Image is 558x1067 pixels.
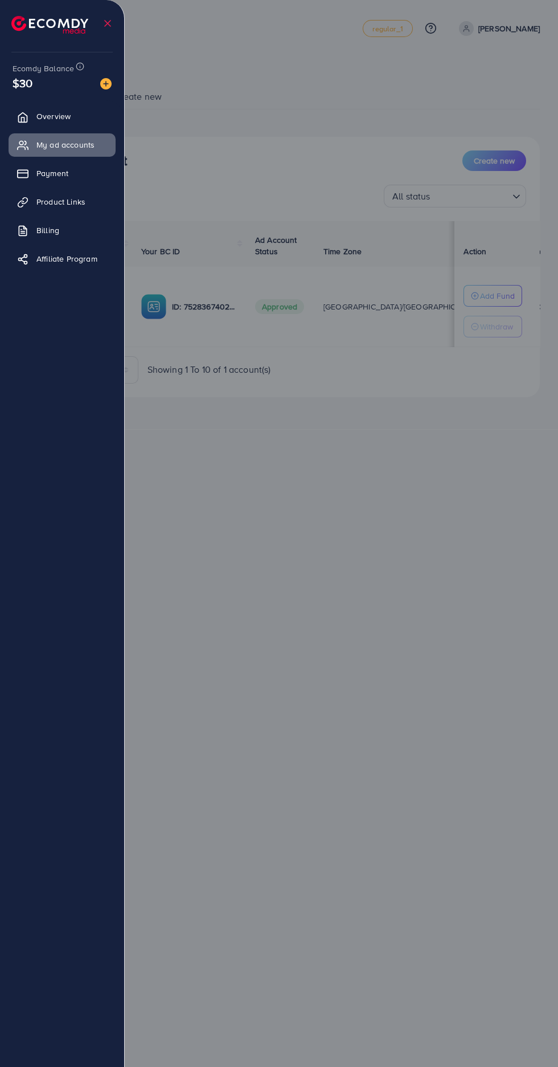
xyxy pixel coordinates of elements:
[36,111,71,122] span: Overview
[9,133,116,156] a: My ad accounts
[9,162,116,185] a: Payment
[9,247,116,270] a: Affiliate Program
[11,16,88,34] img: logo
[9,105,116,128] a: Overview
[36,168,68,179] span: Payment
[36,196,85,207] span: Product Links
[36,253,97,264] span: Affiliate Program
[100,78,112,89] img: image
[36,225,59,236] span: Billing
[36,139,95,150] span: My ad accounts
[13,75,32,91] span: $30
[9,190,116,213] a: Product Links
[9,219,116,242] a: Billing
[13,63,74,74] span: Ecomdy Balance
